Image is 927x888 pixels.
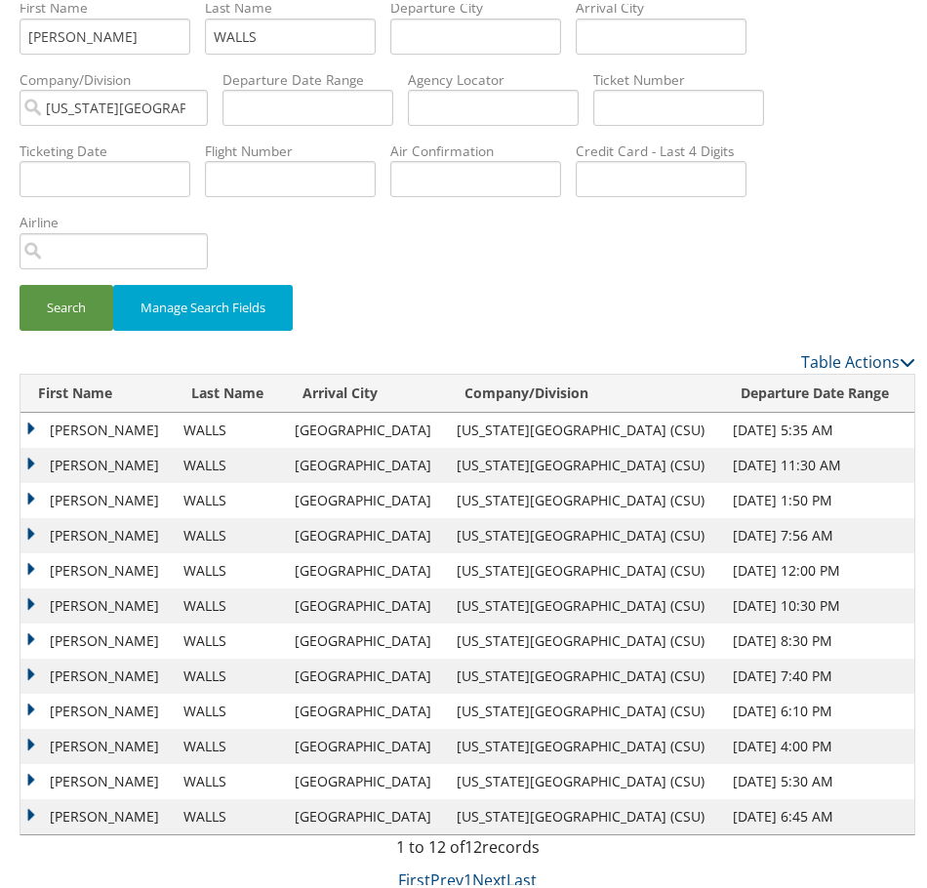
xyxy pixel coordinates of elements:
[285,655,447,690] td: [GEOGRAPHIC_DATA]
[472,866,506,887] a: Next
[723,549,914,585] td: [DATE] 12:00 PM
[723,620,914,655] td: [DATE] 8:30 PM
[20,444,174,479] td: [PERSON_NAME]
[20,620,174,655] td: [PERSON_NAME]
[408,66,593,86] label: Agency Locator
[20,760,174,795] td: [PERSON_NAME]
[463,866,472,887] a: 1
[285,725,447,760] td: [GEOGRAPHIC_DATA]
[285,514,447,549] td: [GEOGRAPHIC_DATA]
[285,409,447,444] td: [GEOGRAPHIC_DATA]
[285,549,447,585] td: [GEOGRAPHIC_DATA]
[398,866,430,887] a: First
[723,371,914,409] th: Departure Date Range: activate to sort column ascending
[447,585,724,620] td: [US_STATE][GEOGRAPHIC_DATA] (CSU)
[174,725,285,760] td: WALLS
[447,549,724,585] td: [US_STATE][GEOGRAPHIC_DATA] (CSU)
[447,371,724,409] th: Company/Division
[723,479,914,514] td: [DATE] 1:50 PM
[174,514,285,549] td: WALLS
[447,725,724,760] td: [US_STATE][GEOGRAPHIC_DATA] (CSU)
[174,409,285,444] td: WALLS
[20,409,174,444] td: [PERSON_NAME]
[174,760,285,795] td: WALLS
[285,620,447,655] td: [GEOGRAPHIC_DATA]
[20,209,222,228] label: Airline
[593,66,779,86] label: Ticket Number
[390,138,576,157] label: Air Confirmation
[113,281,293,327] button: Manage Search Fields
[723,585,914,620] td: [DATE] 10:30 PM
[20,831,915,865] div: 1 to 12 of records
[801,347,915,369] a: Table Actions
[285,585,447,620] td: [GEOGRAPHIC_DATA]
[576,138,761,157] label: Credit Card - Last 4 Digits
[285,371,447,409] th: Arrival City: activate to sort column ascending
[723,725,914,760] td: [DATE] 4:00 PM
[20,585,174,620] td: [PERSON_NAME]
[447,690,724,725] td: [US_STATE][GEOGRAPHIC_DATA] (CSU)
[174,795,285,830] td: WALLS
[20,479,174,514] td: [PERSON_NAME]
[174,620,285,655] td: WALLS
[174,690,285,725] td: WALLS
[20,549,174,585] td: [PERSON_NAME]
[20,138,205,157] label: Ticketing Date
[447,514,724,549] td: [US_STATE][GEOGRAPHIC_DATA] (CSU)
[285,760,447,795] td: [GEOGRAPHIC_DATA]
[447,620,724,655] td: [US_STATE][GEOGRAPHIC_DATA] (CSU)
[285,690,447,725] td: [GEOGRAPHIC_DATA]
[447,409,724,444] td: [US_STATE][GEOGRAPHIC_DATA] (CSU)
[20,795,174,830] td: [PERSON_NAME]
[447,479,724,514] td: [US_STATE][GEOGRAPHIC_DATA] (CSU)
[430,866,463,887] a: Prev
[20,66,222,86] label: Company/Division
[723,409,914,444] td: [DATE] 5:35 AM
[447,760,724,795] td: [US_STATE][GEOGRAPHIC_DATA] (CSU)
[174,444,285,479] td: WALLS
[20,371,174,409] th: First Name: activate to sort column ascending
[20,514,174,549] td: [PERSON_NAME]
[464,832,482,854] span: 12
[174,585,285,620] td: WALLS
[205,138,390,157] label: Flight Number
[174,655,285,690] td: WALLS
[20,655,174,690] td: [PERSON_NAME]
[447,795,724,830] td: [US_STATE][GEOGRAPHIC_DATA] (CSU)
[723,655,914,690] td: [DATE] 7:40 PM
[174,371,285,409] th: Last Name: activate to sort column ascending
[447,655,724,690] td: [US_STATE][GEOGRAPHIC_DATA] (CSU)
[174,549,285,585] td: WALLS
[506,866,537,887] a: Last
[723,760,914,795] td: [DATE] 5:30 AM
[222,66,408,86] label: Departure Date Range
[447,444,724,479] td: [US_STATE][GEOGRAPHIC_DATA] (CSU)
[20,690,174,725] td: [PERSON_NAME]
[285,479,447,514] td: [GEOGRAPHIC_DATA]
[20,725,174,760] td: [PERSON_NAME]
[174,479,285,514] td: WALLS
[285,795,447,830] td: [GEOGRAPHIC_DATA]
[723,514,914,549] td: [DATE] 7:56 AM
[723,795,914,830] td: [DATE] 6:45 AM
[20,281,113,327] button: Search
[723,690,914,725] td: [DATE] 6:10 PM
[723,444,914,479] td: [DATE] 11:30 AM
[285,444,447,479] td: [GEOGRAPHIC_DATA]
